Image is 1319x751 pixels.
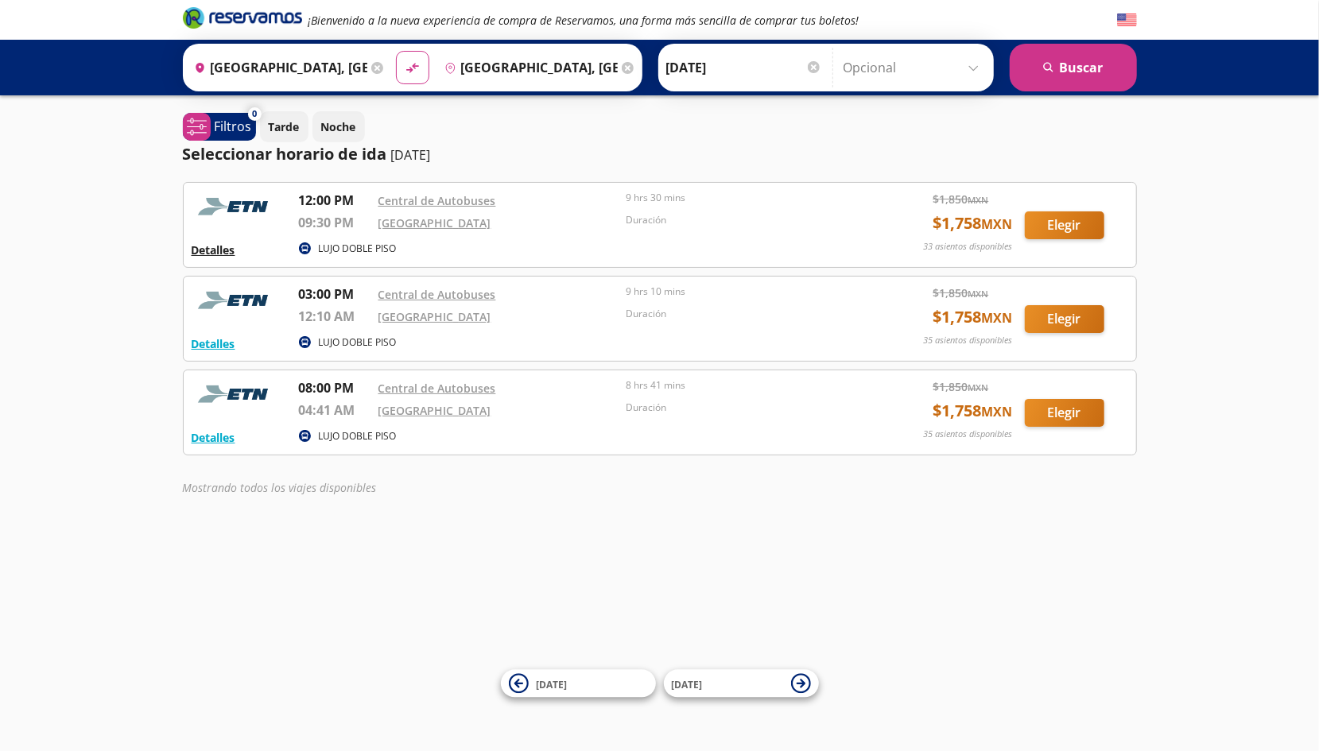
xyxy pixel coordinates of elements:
button: Elegir [1025,211,1104,239]
button: [DATE] [501,670,656,698]
span: $ 1,850 [933,191,989,207]
p: 8 hrs 41 mins [626,378,866,393]
p: 9 hrs 10 mins [626,285,866,299]
em: Mostrando todos los viajes disponibles [183,480,377,495]
button: [DATE] [664,670,819,698]
span: [DATE] [537,678,568,691]
p: [DATE] [391,145,431,165]
input: Elegir Fecha [666,48,822,87]
p: 12:10 AM [299,307,370,326]
a: Brand Logo [183,6,302,34]
p: 35 asientos disponibles [924,428,1013,441]
a: [GEOGRAPHIC_DATA] [378,403,491,418]
small: MXN [982,403,1013,420]
a: Central de Autobuses [378,381,496,396]
p: Duración [626,307,866,321]
button: Detalles [192,335,235,352]
p: Noche [321,118,356,135]
p: Seleccionar horario de ida [183,142,387,166]
i: Brand Logo [183,6,302,29]
p: 33 asientos disponibles [924,240,1013,254]
span: 0 [252,107,257,121]
button: Elegir [1025,305,1104,333]
input: Buscar Destino [438,48,618,87]
p: Duración [626,213,866,227]
p: Filtros [215,117,252,136]
input: Opcional [844,48,986,87]
a: Central de Autobuses [378,193,496,208]
span: [DATE] [672,678,703,691]
small: MXN [968,194,989,206]
small: MXN [982,309,1013,327]
a: Central de Autobuses [378,287,496,302]
p: 9 hrs 30 mins [626,191,866,205]
p: 03:00 PM [299,285,370,304]
p: 35 asientos disponibles [924,334,1013,347]
img: RESERVAMOS [192,378,279,410]
p: LUJO DOBLE PISO [319,335,397,350]
small: MXN [968,288,989,300]
button: 0Filtros [183,113,256,141]
span: $ 1,758 [933,211,1013,235]
em: ¡Bienvenido a la nueva experiencia de compra de Reservamos, una forma más sencilla de comprar tus... [308,13,859,28]
button: English [1117,10,1137,30]
button: Detalles [192,429,235,446]
button: Noche [312,111,365,142]
button: Elegir [1025,399,1104,427]
a: [GEOGRAPHIC_DATA] [378,215,491,230]
p: Duración [626,401,866,415]
p: 08:00 PM [299,378,370,397]
button: Buscar [1010,44,1137,91]
span: $ 1,758 [933,305,1013,329]
p: 09:30 PM [299,213,370,232]
p: LUJO DOBLE PISO [319,242,397,256]
small: MXN [982,215,1013,233]
button: Detalles [192,242,235,258]
small: MXN [968,381,989,393]
span: $ 1,758 [933,399,1013,423]
span: $ 1,850 [933,378,989,395]
span: $ 1,850 [933,285,989,301]
p: LUJO DOBLE PISO [319,429,397,443]
a: [GEOGRAPHIC_DATA] [378,309,491,324]
img: RESERVAMOS [192,285,279,316]
p: 12:00 PM [299,191,370,210]
p: 04:41 AM [299,401,370,420]
input: Buscar Origen [188,48,367,87]
p: Tarde [269,118,300,135]
img: RESERVAMOS [192,191,279,223]
button: Tarde [260,111,308,142]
